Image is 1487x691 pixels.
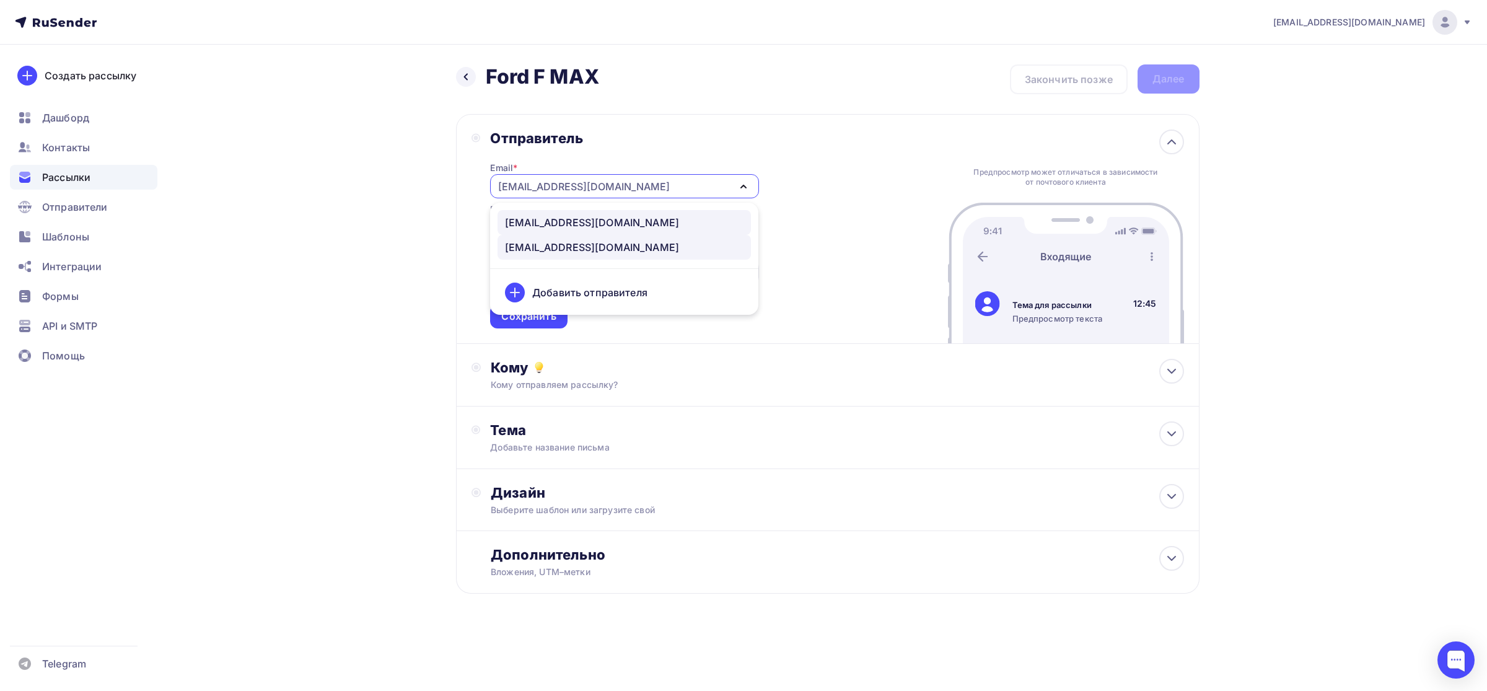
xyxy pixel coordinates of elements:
[490,203,758,228] div: Рекомендуем , чтобы рассылка не попала в «Спам»
[42,140,90,155] span: Контакты
[1133,297,1157,310] div: 12:45
[42,170,90,185] span: Рассылки
[505,215,679,230] div: [EMAIL_ADDRESS][DOMAIN_NAME]
[491,359,1183,376] div: Кому
[491,504,1115,516] div: Выберите шаблон или загрузите свой
[42,656,86,671] span: Telegram
[10,105,157,130] a: Дашборд
[1273,16,1425,29] span: [EMAIL_ADDRESS][DOMAIN_NAME]
[505,240,679,255] div: [EMAIL_ADDRESS][DOMAIN_NAME]
[10,135,157,160] a: Контакты
[1012,313,1103,324] div: Предпросмотр текста
[490,421,735,439] div: Тема
[491,484,1183,501] div: Дизайн
[10,165,157,190] a: Рассылки
[10,195,157,219] a: Отправители
[491,566,1115,578] div: Вложения, UTM–метки
[10,284,157,309] a: Формы
[42,200,108,214] span: Отправители
[1273,10,1472,35] a: [EMAIL_ADDRESS][DOMAIN_NAME]
[42,110,89,125] span: Дашборд
[490,162,517,174] div: Email
[498,179,670,194] div: [EMAIL_ADDRESS][DOMAIN_NAME]
[970,167,1161,187] div: Предпросмотр может отличаться в зависимости от почтового клиента
[490,441,711,454] div: Добавьте название письма
[490,203,758,315] ul: [EMAIL_ADDRESS][DOMAIN_NAME]
[42,229,89,244] span: Шаблоны
[42,289,79,304] span: Формы
[491,379,1115,391] div: Кому отправляем рассылку?
[42,259,102,274] span: Интеграции
[532,285,647,300] div: Добавить отправителя
[491,546,1183,563] div: Дополнительно
[490,130,758,147] div: Отправитель
[486,64,599,89] h2: Ford F MAX
[10,224,157,249] a: Шаблоны
[1012,299,1103,310] div: Тема для рассылки
[490,174,758,198] button: [EMAIL_ADDRESS][DOMAIN_NAME]
[42,319,97,333] span: API и SMTP
[45,68,136,83] div: Создать рассылку
[501,309,556,323] div: Сохранить
[42,348,85,363] span: Помощь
